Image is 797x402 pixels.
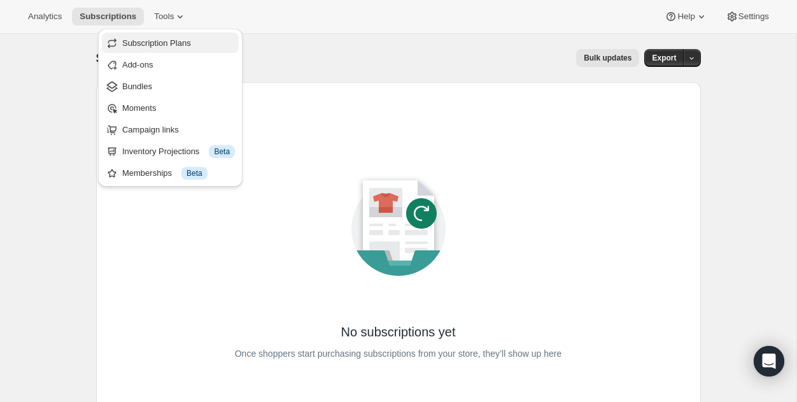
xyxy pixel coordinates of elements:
[20,8,69,25] button: Analytics
[80,11,136,22] span: Subscriptions
[102,54,239,75] button: Add-ons
[738,11,769,22] span: Settings
[102,162,239,183] button: Memberships
[102,141,239,161] button: Inventory Projections
[341,323,455,341] p: No subscriptions yet
[122,125,179,134] span: Campaign links
[576,49,639,67] button: Bulk updates
[122,60,153,69] span: Add-ons
[652,53,676,63] span: Export
[187,168,202,178] span: Beta
[102,32,239,53] button: Subscription Plans
[235,345,562,363] p: Once shoppers start purchasing subscriptions from your store, they’ll show up here
[102,97,239,118] button: Moments
[657,8,715,25] button: Help
[122,103,156,113] span: Moments
[122,145,235,158] div: Inventory Projections
[122,82,152,91] span: Bundles
[146,8,194,25] button: Tools
[677,11,695,22] span: Help
[214,147,230,157] span: Beta
[718,8,777,25] button: Settings
[72,8,144,25] button: Subscriptions
[154,11,174,22] span: Tools
[102,76,239,96] button: Bundles
[584,53,631,63] span: Bulk updates
[102,119,239,140] button: Campaign links
[644,49,684,67] button: Export
[754,346,784,377] div: Open Intercom Messenger
[122,167,235,180] div: Memberships
[28,11,62,22] span: Analytics
[122,38,191,48] span: Subscription Plans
